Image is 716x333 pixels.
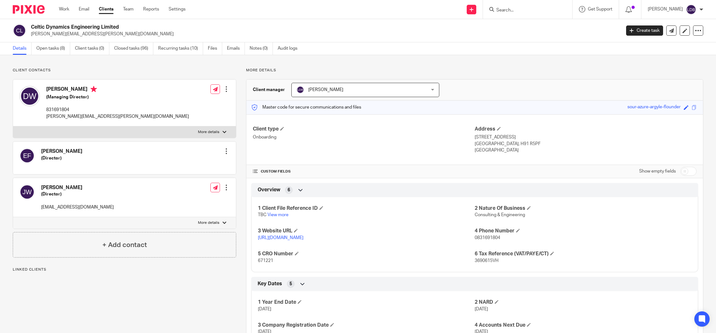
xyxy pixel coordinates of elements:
h4: 1 Client File Reference ID [258,205,475,212]
h4: [PERSON_NAME] [41,184,114,191]
span: 6 [288,187,290,193]
h4: 2 NARD [475,299,691,306]
span: 671221 [258,259,273,263]
img: svg%3E [296,86,304,94]
span: 5 [289,281,292,287]
h4: Client type [253,126,475,132]
p: [GEOGRAPHIC_DATA], H91 R5PF [475,141,697,147]
h4: 2 Nature Of Business [475,205,691,212]
p: [EMAIL_ADDRESS][DOMAIN_NAME] [41,204,114,210]
h4: 6 Tax Reference (VAT/PAYE/CT) [475,251,691,257]
h4: 3 Company Registration Date [258,322,475,329]
p: [PERSON_NAME] [648,6,683,12]
p: Onboarding [253,134,475,140]
p: 831691804 [46,107,189,113]
h4: 5 CRO Number [258,251,475,257]
span: Consulting & Engineering [475,213,525,217]
p: More details [198,130,219,135]
a: Open tasks (8) [36,42,70,55]
p: More details [198,220,219,225]
img: svg%3E [19,86,40,106]
a: Work [59,6,69,12]
a: Reports [143,6,159,12]
p: Linked clients [13,267,236,272]
h2: Celtic Dynamics Engineering Limited [31,24,500,31]
h4: 3 Website URL [258,228,475,234]
h5: (Director) [41,191,114,197]
h4: Address [475,126,697,132]
a: Closed tasks (96) [114,42,153,55]
h4: 4 Phone Number [475,228,691,234]
label: Show empty fields [639,168,676,174]
input: Search [496,8,553,13]
h3: Client manager [253,87,285,93]
p: [GEOGRAPHIC_DATA] [475,147,697,153]
span: 3690615VH [475,259,499,263]
i: Primary [91,86,97,92]
img: svg%3E [13,24,26,37]
img: svg%3E [19,148,35,163]
p: Client contacts [13,68,236,73]
span: 0831691804 [475,236,500,240]
a: Notes (0) [250,42,273,55]
p: [STREET_ADDRESS] [475,134,697,140]
h4: 1 Year End Date [258,299,475,306]
span: [PERSON_NAME] [308,88,343,92]
a: Emails [227,42,245,55]
img: Pixie [13,5,45,14]
span: TBC [258,213,267,217]
p: More details [246,68,703,73]
h5: (Director) [41,155,82,161]
a: Audit logs [278,42,302,55]
span: [DATE] [258,307,271,311]
a: Recurring tasks (10) [158,42,203,55]
img: svg%3E [19,184,35,200]
h4: 4 Accounts Next Due [475,322,691,329]
h4: [PERSON_NAME] [46,86,189,94]
a: [URL][DOMAIN_NAME] [258,236,303,240]
a: Team [123,6,134,12]
a: Clients [99,6,113,12]
a: Details [13,42,32,55]
a: Email [79,6,89,12]
a: Files [208,42,222,55]
span: [DATE] [475,307,488,311]
a: Settings [169,6,186,12]
span: Key Dates [258,280,282,287]
span: Overview [258,187,280,193]
p: Master code for secure communications and files [251,104,361,110]
h4: CUSTOM FIELDS [253,169,475,174]
a: View more [267,213,289,217]
h4: [PERSON_NAME] [41,148,82,155]
a: Create task [626,25,663,36]
span: Get Support [588,7,612,11]
p: [PERSON_NAME][EMAIL_ADDRESS][PERSON_NAME][DOMAIN_NAME] [46,113,189,120]
div: sour-azure-argyle-flounder [627,104,681,111]
img: svg%3E [686,4,696,15]
h4: + Add contact [102,240,147,250]
a: Client tasks (0) [75,42,109,55]
h5: (Managing Director) [46,94,189,100]
p: [PERSON_NAME][EMAIL_ADDRESS][PERSON_NAME][DOMAIN_NAME] [31,31,617,37]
